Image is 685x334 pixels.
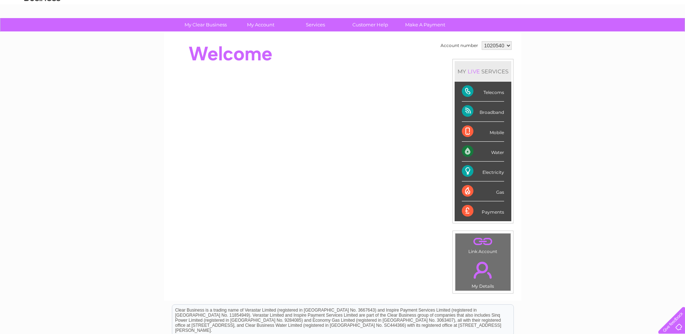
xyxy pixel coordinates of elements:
a: Log out [661,31,678,36]
a: Services [286,18,345,31]
a: Contact [637,31,655,36]
td: Link Account [455,233,511,256]
div: MY SERVICES [455,61,511,82]
div: Payments [462,201,504,221]
div: Gas [462,181,504,201]
div: Water [462,142,504,162]
div: Electricity [462,162,504,181]
div: Broadband [462,102,504,121]
a: Water [558,31,572,36]
a: Make A Payment [395,18,455,31]
a: Energy [576,31,592,36]
div: Telecoms [462,82,504,102]
a: . [457,235,509,248]
div: Clear Business is a trading name of Verastar Limited (registered in [GEOGRAPHIC_DATA] No. 3667643... [172,4,513,35]
div: Mobile [462,122,504,142]
a: My Clear Business [176,18,235,31]
img: logo.png [24,19,61,41]
a: Customer Help [341,18,400,31]
a: Blog [622,31,633,36]
a: . [457,257,509,283]
a: 0333 014 3131 [549,4,599,13]
a: Telecoms [596,31,618,36]
div: LIVE [466,68,481,75]
a: My Account [231,18,290,31]
td: My Details [455,256,511,291]
td: Account number [439,39,480,52]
